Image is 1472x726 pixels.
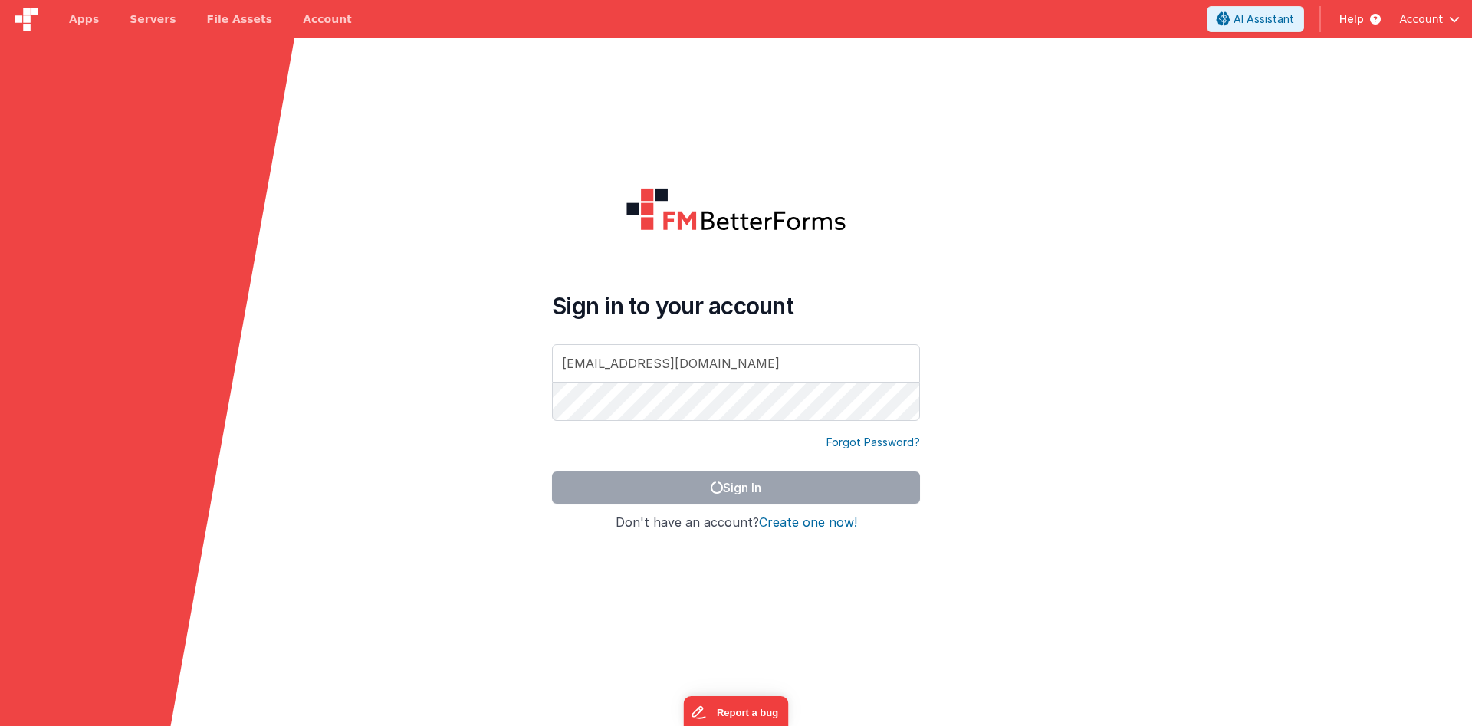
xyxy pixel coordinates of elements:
[207,11,273,27] span: File Assets
[826,435,920,450] a: Forgot Password?
[1339,11,1364,27] span: Help
[1399,11,1443,27] span: Account
[1207,6,1304,32] button: AI Assistant
[69,11,99,27] span: Apps
[1234,11,1294,27] span: AI Assistant
[552,344,920,383] input: Email Address
[552,292,920,320] h4: Sign in to your account
[552,471,920,504] button: Sign In
[130,11,176,27] span: Servers
[759,516,857,530] button: Create one now!
[552,516,920,530] h4: Don't have an account?
[1399,11,1460,27] button: Account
